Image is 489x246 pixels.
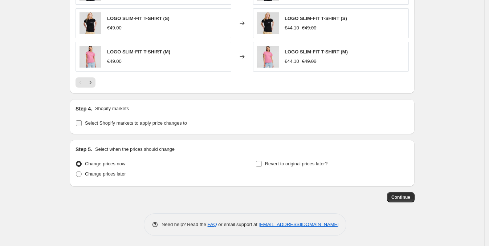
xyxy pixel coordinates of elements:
span: Change prices later [85,171,126,177]
p: Select when the prices should change [95,146,175,153]
p: Shopify markets [95,105,129,112]
span: Revert to original prices later? [265,161,328,166]
div: €44.10 [285,58,299,65]
h2: Step 4. [76,105,92,112]
button: Next [85,77,95,88]
nav: Pagination [76,77,95,88]
span: or email support at [217,222,259,227]
img: 241J1700101_1_80x.jpg [257,12,279,34]
span: LOGO SLIM-FIT T-SHIRT (M) [285,49,348,55]
span: LOGO SLIM-FIT T-SHIRT (S) [285,16,347,21]
button: Continue [387,192,415,202]
strike: €49.00 [302,24,317,32]
div: €49.00 [107,58,122,65]
span: LOGO SLIM-FIT T-SHIRT (M) [107,49,170,55]
img: 241J1700101_1_80x.jpg [80,12,101,34]
strike: €49.00 [302,58,317,65]
div: €44.10 [285,24,299,32]
span: Change prices now [85,161,125,166]
span: LOGO SLIM-FIT T-SHIRT (S) [107,16,170,21]
span: Continue [391,194,410,200]
span: Select Shopify markets to apply price changes to [85,120,187,126]
img: 241J1700330_1_80x.jpg [80,46,101,68]
img: 241J1700330_1_80x.jpg [257,46,279,68]
div: €49.00 [107,24,122,32]
span: Need help? Read the [162,222,208,227]
a: [EMAIL_ADDRESS][DOMAIN_NAME] [259,222,339,227]
a: FAQ [208,222,217,227]
h2: Step 5. [76,146,92,153]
